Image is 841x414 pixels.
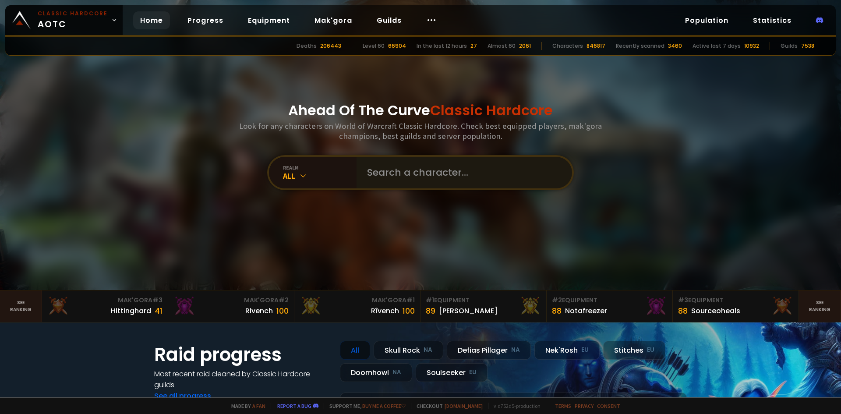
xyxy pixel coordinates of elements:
div: 3460 [668,42,682,50]
a: #1Equipment89[PERSON_NAME] [420,290,547,322]
small: NA [511,346,520,354]
div: Characters [552,42,583,50]
div: Defias Pillager [447,341,531,360]
small: EU [469,368,477,377]
div: 89 [426,305,435,317]
h1: Ahead Of The Curve [288,100,553,121]
a: #2Equipment88Notafreezer [547,290,673,322]
span: Made by [226,403,265,409]
a: See all progress [154,391,211,401]
div: All [340,341,370,360]
div: Deaths [297,42,317,50]
span: v. d752d5 - production [488,403,541,409]
a: Progress [180,11,230,29]
div: 100 [403,305,415,317]
div: [PERSON_NAME] [439,305,498,316]
div: Mak'Gora [300,296,415,305]
a: [DOMAIN_NAME] [445,403,483,409]
a: Classic HardcoreAOTC [5,5,123,35]
a: Buy me a coffee [362,403,406,409]
div: 66904 [388,42,406,50]
a: Privacy [575,403,594,409]
div: Nek'Rosh [534,341,600,360]
div: In the last 12 hours [417,42,467,50]
div: Notafreezer [565,305,607,316]
a: Home [133,11,170,29]
a: Mak'Gora#2Rivench100 [168,290,294,322]
a: Consent [597,403,620,409]
div: Rîvench [371,305,399,316]
a: a fan [252,403,265,409]
div: Skull Rock [374,341,443,360]
a: Mak'Gora#1Rîvench100 [294,290,420,322]
div: Doomhowl [340,363,412,382]
a: Guilds [370,11,409,29]
small: EU [647,346,654,354]
div: Recently scanned [616,42,664,50]
small: Classic Hardcore [38,10,108,18]
div: 41 [155,305,163,317]
div: Level 60 [363,42,385,50]
a: Report a bug [277,403,311,409]
a: Terms [555,403,571,409]
div: 27 [470,42,477,50]
small: EU [581,346,589,354]
a: Mak'gora [307,11,359,29]
div: Mak'Gora [47,296,163,305]
div: All [283,171,357,181]
a: #3Equipment88Sourceoheals [673,290,799,322]
div: 206443 [320,42,341,50]
span: # 3 [152,296,163,304]
h3: Look for any characters on World of Warcraft Classic Hardcore. Check best equipped players, mak'g... [236,121,605,141]
span: AOTC [38,10,108,31]
div: 88 [552,305,562,317]
span: # 2 [552,296,562,304]
a: Mak'Gora#3Hittinghard41 [42,290,168,322]
input: Search a character... [362,157,562,188]
small: NA [424,346,432,354]
div: 846817 [587,42,605,50]
div: Equipment [678,296,793,305]
div: realm [283,164,357,171]
h1: Raid progress [154,341,329,368]
div: 2061 [519,42,531,50]
span: Classic Hardcore [430,100,553,120]
div: Rivench [245,305,273,316]
span: # 1 [426,296,434,304]
div: Almost 60 [488,42,516,50]
div: Equipment [426,296,541,305]
div: Active last 7 days [693,42,741,50]
h4: Most recent raid cleaned by Classic Hardcore guilds [154,368,329,390]
span: Checkout [411,403,483,409]
div: Soulseeker [416,363,488,382]
div: 10932 [744,42,759,50]
small: NA [392,368,401,377]
span: Support me, [324,403,406,409]
a: Population [678,11,735,29]
a: Statistics [746,11,799,29]
div: Stitches [603,341,665,360]
div: Guilds [781,42,798,50]
div: 100 [276,305,289,317]
div: Sourceoheals [691,305,740,316]
div: 7538 [801,42,814,50]
span: # 2 [279,296,289,304]
a: Seeranking [799,290,841,322]
div: Equipment [552,296,667,305]
div: Mak'Gora [173,296,289,305]
span: # 1 [406,296,415,304]
a: Equipment [241,11,297,29]
div: 88 [678,305,688,317]
span: # 3 [678,296,688,304]
div: Hittinghard [111,305,151,316]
